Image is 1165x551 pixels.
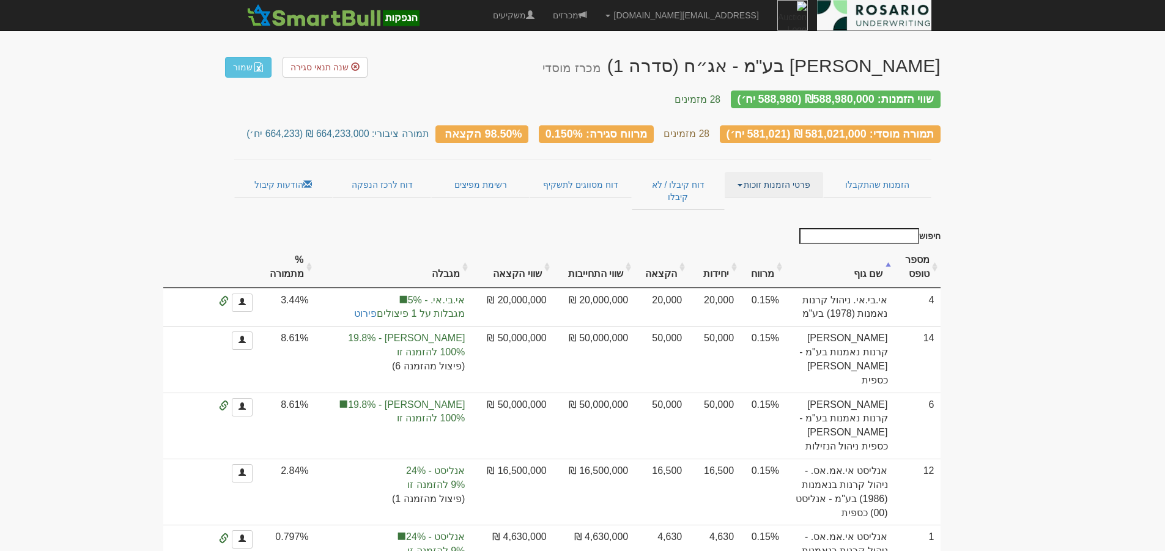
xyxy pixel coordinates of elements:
[333,172,431,198] a: דוח לרכז הנפקה
[259,393,315,459] td: 8.61%
[688,459,740,525] td: 16,500
[321,346,465,360] span: 100% להזמנה זו
[795,228,941,244] label: חיפוש
[321,360,465,374] span: (פיצול מהזמנה 6)
[354,308,377,319] a: פירוט
[471,326,552,392] td: 50,000,000 ₪
[688,288,740,327] td: 20,000
[740,393,785,459] td: 0.15%
[634,288,688,327] td: 20,000
[321,478,465,492] span: 9% להזמנה זו
[688,393,740,459] td: 50,000
[315,459,472,525] td: הקצאה בפועל לקבוצה 'אנליסט' 7.11%
[243,3,423,28] img: SmartBull Logo
[246,128,429,139] small: תמורה ציבורי: 664,233,000 ₪ (664,233 יח׳)
[321,398,465,412] span: [PERSON_NAME] - 19.8%
[471,247,552,288] th: שווי הקצאה: activate to sort column ascending
[688,326,740,392] td: 50,000
[785,326,893,392] td: [PERSON_NAME] קרנות נאמנות בע"מ - [PERSON_NAME] כספית
[799,228,919,244] input: חיפוש
[553,326,634,392] td: 50,000,000 ₪
[315,393,472,459] td: הקצאה בפועל לקבוצה 'איילון' 17.2%
[894,393,941,459] td: 6
[740,288,785,327] td: 0.15%
[254,62,264,72] img: excel-file-white.png
[471,459,552,525] td: 16,500,000 ₪
[259,326,315,392] td: 8.61%
[725,172,823,198] a: פרטי הזמנות זוכות
[259,247,315,288] th: % מתמורה: activate to sort column ascending
[894,326,941,392] td: 14
[290,62,349,72] span: שנה תנאי סגירה
[315,326,472,392] td: הקצאה בפועל לקבוצה 'איילון' 17.2%
[740,459,785,525] td: 0.15%
[785,459,893,525] td: אנליסט אי.אמ.אס. - ניהול קרנות בנאמנות (1986) בע"מ - אנליסט (00) כספית
[542,56,940,76] div: דניאל פקדונות בע"מ - אג״ח (סדרה 1) - הנפקה לציבור
[321,294,465,308] span: אי.בי.אי. - 5%
[785,288,893,327] td: אי.בי.אי. ניהול קרנות נאמנות (1978) בע"מ
[539,125,654,143] div: מרווח סגירה: 0.150%
[321,412,465,426] span: 100% להזמנה זו
[259,288,315,327] td: 3.44%
[634,393,688,459] td: 50,000
[542,61,601,75] small: מכרז מוסדי
[321,307,465,321] span: מגבלות על 1 פיצולים
[740,247,785,288] th: מרווח : activate to sort column ascending
[634,459,688,525] td: 16,500
[321,492,465,506] span: (פיצול מהזמנה 1)
[321,464,465,478] span: אנליסט - 24%
[785,247,893,288] th: שם גוף : activate to sort column descending
[445,127,522,139] span: 98.50% הקצאה
[553,288,634,327] td: 20,000,000 ₪
[894,459,941,525] td: 12
[731,91,941,108] div: שווי הזמנות: ₪588,980,000 (588,980 יח׳)
[553,247,634,288] th: שווי התחייבות: activate to sort column ascending
[321,331,465,346] span: [PERSON_NAME] - 19.8%
[471,288,552,327] td: 20,000,000 ₪
[634,326,688,392] td: 50,000
[894,288,941,327] td: 4
[431,172,529,198] a: רשימת מפיצים
[315,288,472,327] td: הקצאה בפועל לקבוצת סמארטבול 5%, לתשומת ליבך: עדכון המגבלות ישנה את אפשרויות ההקצאה הסופיות.
[225,57,272,78] a: שמור
[785,393,893,459] td: [PERSON_NAME] קרנות נאמנות בע"מ - [PERSON_NAME] כספית ניהול הנזילות
[823,172,931,198] a: הזמנות שהתקבלו
[894,247,941,288] th: מספר טופס: activate to sort column ascending
[471,393,552,459] td: 50,000,000 ₪
[634,247,688,288] th: הקצאה: activate to sort column ascending
[553,393,634,459] td: 50,000,000 ₪
[740,326,785,392] td: 0.15%
[720,125,941,143] div: תמורה מוסדי: 581,021,000 ₪ (581,021 יח׳)
[664,128,709,139] small: 28 מזמינים
[283,57,368,78] a: שנה תנאי סגירה
[675,94,720,105] small: 28 מזמינים
[688,247,740,288] th: יחידות: activate to sort column ascending
[234,172,333,198] a: הודעות קיבול
[632,172,724,210] a: דוח קיבלו / לא קיבלו
[315,247,472,288] th: מגבלה: activate to sort column ascending
[259,459,315,525] td: 2.84%
[553,459,634,525] td: 16,500,000 ₪
[530,172,632,198] a: דוח מסווגים לתשקיף
[321,530,465,544] span: אנליסט - 24%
